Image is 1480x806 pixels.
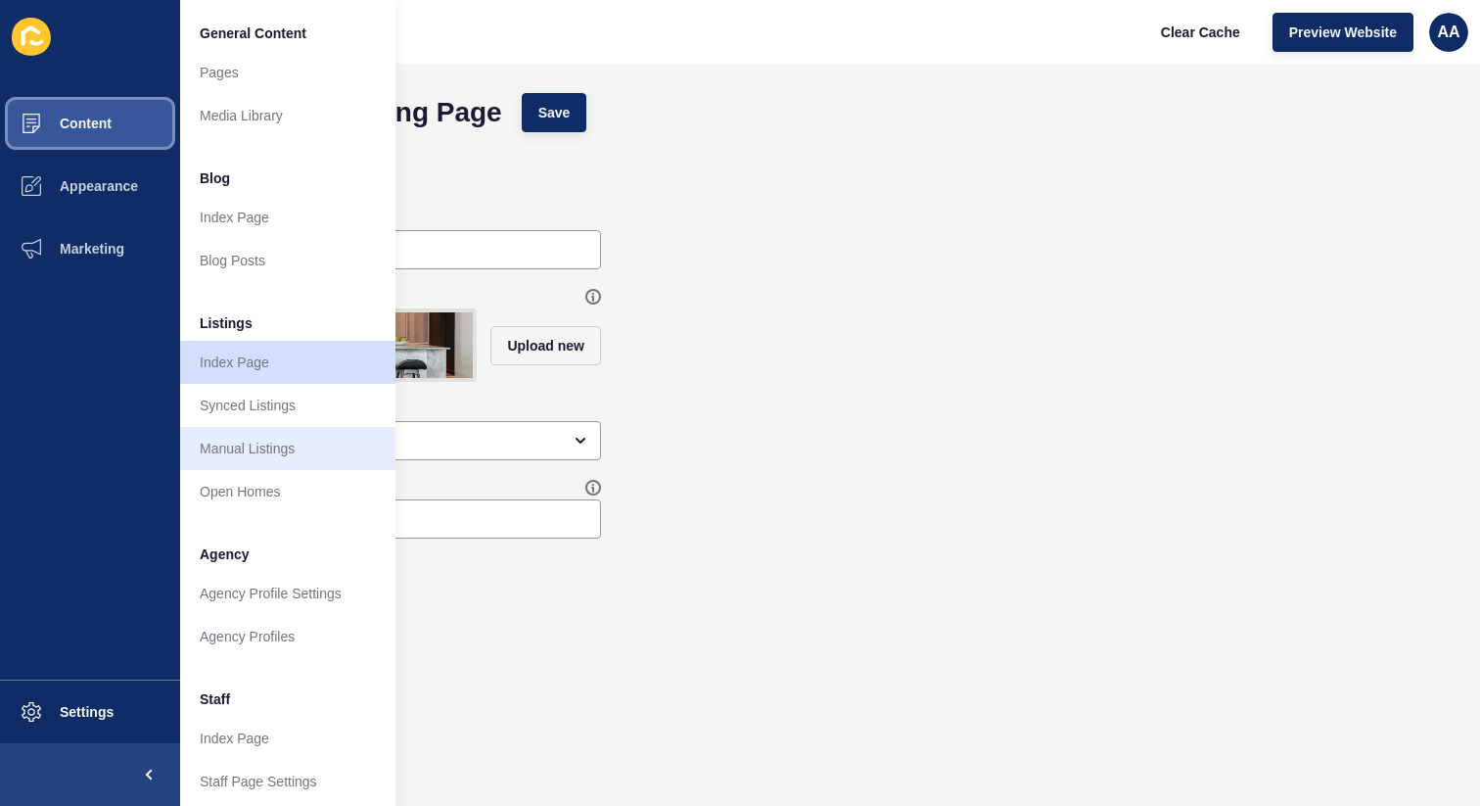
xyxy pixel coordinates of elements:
span: General Content [200,24,306,43]
a: Pages [180,51,395,94]
a: Index Page [180,717,395,760]
div: open menu [209,421,601,460]
button: Clear Cache [1144,13,1257,52]
a: Blog Posts [180,239,395,282]
a: Agency Profiles [180,615,395,658]
span: Agency [200,545,250,564]
span: Blog [200,168,230,188]
a: Synced Listings [180,384,395,427]
span: Upload new [507,336,584,356]
span: Save [538,103,571,122]
a: Index Page [180,196,395,239]
span: Staff [200,689,230,709]
button: Upload new [490,326,601,365]
a: Index Page [180,341,395,384]
span: AA [1437,23,1459,42]
a: Open Homes [180,470,395,513]
span: Listings [200,313,253,333]
button: Preview Website [1272,13,1413,52]
span: Preview Website [1289,23,1397,42]
a: Staff Page Settings [180,760,395,803]
button: Save [522,93,587,132]
a: Agency Profile Settings [180,572,395,615]
span: Clear Cache [1161,23,1240,42]
a: Media Library [180,94,395,137]
a: Manual Listings [180,427,395,470]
